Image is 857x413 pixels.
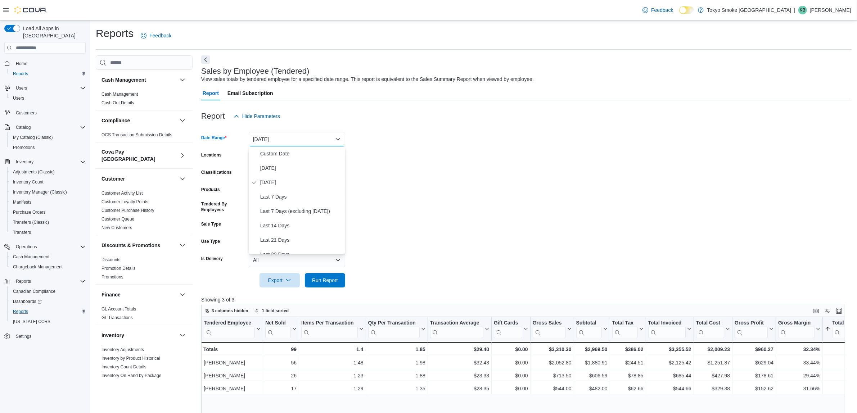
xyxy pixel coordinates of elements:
button: Adjustments (Classic) [7,167,89,177]
div: 26 [265,372,297,380]
span: Cash Out Details [102,100,134,106]
span: Manifests [13,199,31,205]
a: Canadian Compliance [10,287,58,296]
button: Net Sold [265,320,297,338]
button: Total Invoiced [648,320,691,338]
button: Transfers [7,227,89,237]
button: Canadian Compliance [7,286,89,296]
button: Inventory [13,158,36,166]
button: Users [13,84,30,92]
a: Customer Activity List [102,191,143,196]
h3: Compliance [102,117,130,124]
span: Inventory Count Details [102,364,146,370]
button: Hide Parameters [231,109,283,123]
div: Net Sold [265,320,291,338]
label: Date Range [201,135,227,141]
div: Qty Per Transaction [368,320,419,338]
div: 1.98 [368,359,425,367]
span: My Catalog (Classic) [10,133,86,142]
div: Total Cost [696,320,724,338]
span: 1 field sorted [262,308,289,314]
div: Total Tax [612,320,637,327]
span: Load All Apps in [GEOGRAPHIC_DATA] [20,25,86,39]
button: Chargeback Management [7,262,89,272]
button: Reports [13,277,34,286]
button: Subtotal [576,320,607,338]
div: [PERSON_NAME] [204,372,261,380]
span: Purchase Orders [13,209,46,215]
div: Gross Sales [532,320,565,338]
div: $1,251.87 [696,359,730,367]
a: Transfers (Classic) [10,218,52,227]
a: GL Account Totals [102,307,136,312]
div: Items Per Transaction [301,320,358,338]
button: Customer [178,174,187,183]
button: Tendered Employee [204,320,261,338]
div: $2,125.42 [648,359,691,367]
button: Cova Pay [GEOGRAPHIC_DATA] [178,151,187,160]
a: Reports [10,307,31,316]
div: [PERSON_NAME] [204,385,261,393]
span: Reports [13,71,28,77]
button: 1 field sorted [252,307,292,315]
div: 1.23 [301,372,364,380]
div: Net Sold [265,320,291,327]
span: Promotions [13,145,35,150]
div: Gift Cards [494,320,522,327]
label: Locations [201,152,222,158]
p: Showing 3 of 3 [201,296,852,303]
span: Settings [16,333,31,339]
button: All [249,253,345,267]
button: Next [201,55,210,64]
a: Inventory Count [10,178,46,186]
a: Home [13,59,30,68]
label: Tendered By Employees [201,201,246,213]
button: Settings [1,331,89,341]
span: Canadian Compliance [13,289,55,294]
button: Users [1,83,89,93]
div: Tendered Employee [204,320,255,338]
a: Customer Purchase History [102,208,154,213]
button: Catalog [1,122,89,132]
a: Adjustments (Classic) [10,168,58,176]
div: View sales totals by tendered employee for a specified date range. This report is equivalent to t... [201,76,534,83]
span: GL Account Totals [102,306,136,312]
a: Feedback [138,28,174,43]
span: Inventory [13,158,86,166]
div: Compliance [96,131,193,142]
div: 1.88 [368,372,425,380]
span: Users [16,85,27,91]
h3: Finance [102,291,121,298]
button: Qty Per Transaction [368,320,425,338]
label: Classifications [201,169,232,175]
button: Operations [13,242,40,251]
span: Users [13,84,86,92]
div: 99 [265,345,297,354]
button: Compliance [102,117,177,124]
span: Reports [10,69,86,78]
div: [PERSON_NAME] [204,359,261,367]
div: $29.40 [430,345,489,354]
div: Transaction Average [430,320,483,338]
div: $2,009.23 [696,345,730,354]
span: 3 columns hidden [212,308,248,314]
a: Promotions [10,143,38,152]
h1: Reports [96,26,134,41]
div: 1.48 [301,359,364,367]
a: Dashboards [7,296,89,307]
span: Last 30 Days [260,250,342,259]
img: Cova [14,6,47,14]
a: Promotion Details [102,266,136,271]
h3: Inventory [102,332,124,339]
div: 33.44% [778,359,820,367]
div: Total Tax [612,320,637,338]
div: Subtotal [576,320,601,338]
button: Users [7,93,89,103]
div: $3,310.30 [532,345,571,354]
p: [PERSON_NAME] [810,6,851,14]
span: Washington CCRS [10,317,86,326]
div: Qty Per Transaction [368,320,419,327]
span: Reports [10,307,86,316]
button: 3 columns hidden [202,307,251,315]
